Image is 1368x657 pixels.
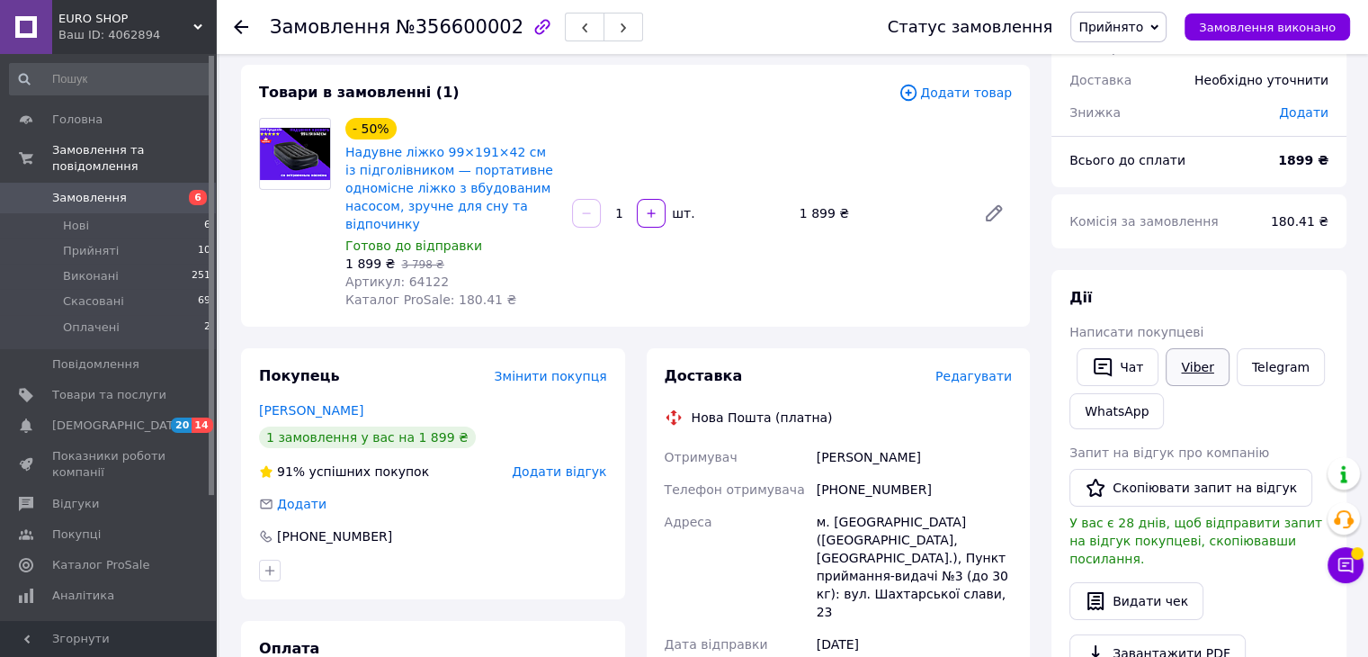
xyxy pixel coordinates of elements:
[1237,348,1325,386] a: Telegram
[52,387,166,403] span: Товари та послуги
[1069,582,1203,620] button: Видати чек
[665,450,738,464] span: Отримувач
[259,640,319,657] span: Оплата
[198,243,210,259] span: 10
[1077,348,1158,386] button: Чат
[1069,105,1121,120] span: Знижка
[813,441,1015,473] div: [PERSON_NAME]
[1069,153,1185,167] span: Всього до сплати
[275,527,394,545] div: [PHONE_NUMBER]
[512,464,606,479] span: Додати відгук
[52,142,216,175] span: Замовлення та повідомлення
[192,268,210,284] span: 251
[1166,348,1229,386] a: Viber
[192,418,212,433] span: 14
[665,367,743,384] span: Доставка
[345,118,397,139] div: - 50%
[401,258,443,271] span: 3 798 ₴
[189,190,207,205] span: 6
[204,319,210,336] span: 2
[667,204,696,222] div: шт.
[204,218,210,234] span: 6
[1279,105,1328,120] span: Додати
[52,112,103,128] span: Головна
[1185,13,1350,40] button: Замовлення виконано
[1069,214,1219,229] span: Комісія за замовлення
[792,201,969,226] div: 1 899 ₴
[1069,325,1203,339] span: Написати покупцеві
[1199,21,1336,34] span: Замовлення виконано
[234,18,248,36] div: Повернутися назад
[813,473,1015,506] div: [PHONE_NUMBER]
[1069,469,1312,507] button: Скопіювати запит на відгук
[171,418,192,433] span: 20
[52,418,185,434] span: [DEMOGRAPHIC_DATA]
[58,27,216,43] div: Ваш ID: 4062894
[52,496,99,512] span: Відгуки
[277,497,326,511] span: Додати
[63,293,124,310] span: Скасовані
[63,243,119,259] span: Прийняті
[52,526,101,543] span: Покупці
[1069,516,1322,566] span: У вас є 28 днів, щоб відправити запит на відгук покупцеві, скопіювавши посилання.
[1271,214,1328,229] span: 180.41 ₴
[259,427,476,448] div: 1 замовлення у вас на 1 899 ₴
[52,588,114,604] span: Аналітика
[976,195,1012,231] a: Редагувати
[345,256,395,271] span: 1 899 ₴
[345,292,516,307] span: Каталог ProSale: 180.41 ₴
[345,274,449,289] span: Артикул: 64122
[52,190,127,206] span: Замовлення
[270,16,390,38] span: Замовлення
[1078,20,1143,34] span: Прийнято
[277,464,305,479] span: 91%
[899,83,1012,103] span: Додати товар
[665,637,768,652] span: Дата відправки
[888,18,1053,36] div: Статус замовлення
[52,618,166,651] span: Управління сайтом
[259,463,429,481] div: успішних покупок
[1278,153,1328,167] b: 1899 ₴
[52,448,166,481] span: Показники роботи компанії
[259,84,460,101] span: Товари в замовленні (1)
[1069,289,1092,306] span: Дії
[1184,60,1339,100] div: Необхідно уточнити
[9,63,212,95] input: Пошук
[259,367,340,384] span: Покупець
[63,319,120,336] span: Оплачені
[63,218,89,234] span: Нові
[687,409,837,427] div: Нова Пошта (платна)
[813,506,1015,628] div: м. [GEOGRAPHIC_DATA] ([GEOGRAPHIC_DATA], [GEOGRAPHIC_DATA].), Пункт приймання-видачі №3 (до 30 кг...
[495,369,607,383] span: Змінити покупця
[665,482,805,497] span: Телефон отримувача
[63,268,119,284] span: Виконані
[665,515,712,529] span: Адреса
[1069,393,1164,429] a: WhatsApp
[52,557,149,573] span: Каталог ProSale
[1069,40,1120,55] span: 1 товар
[1069,445,1269,460] span: Запит на відгук про компанію
[260,128,330,181] img: Надувне ліжко 99×191×42 см із підголівником — портативне одномісне ліжко з вбудованим насосом, зр...
[396,16,523,38] span: №356600002
[259,403,363,418] a: [PERSON_NAME]
[1328,547,1364,583] button: Чат з покупцем
[345,145,553,231] a: Надувне ліжко 99×191×42 см із підголівником — портативне одномісне ліжко з вбудованим насосом, зр...
[58,11,193,27] span: EURO SHOP
[1069,73,1131,87] span: Доставка
[345,238,482,253] span: Готово до відправки
[52,356,139,373] span: Повідомлення
[198,293,210,310] span: 69
[935,369,1012,383] span: Редагувати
